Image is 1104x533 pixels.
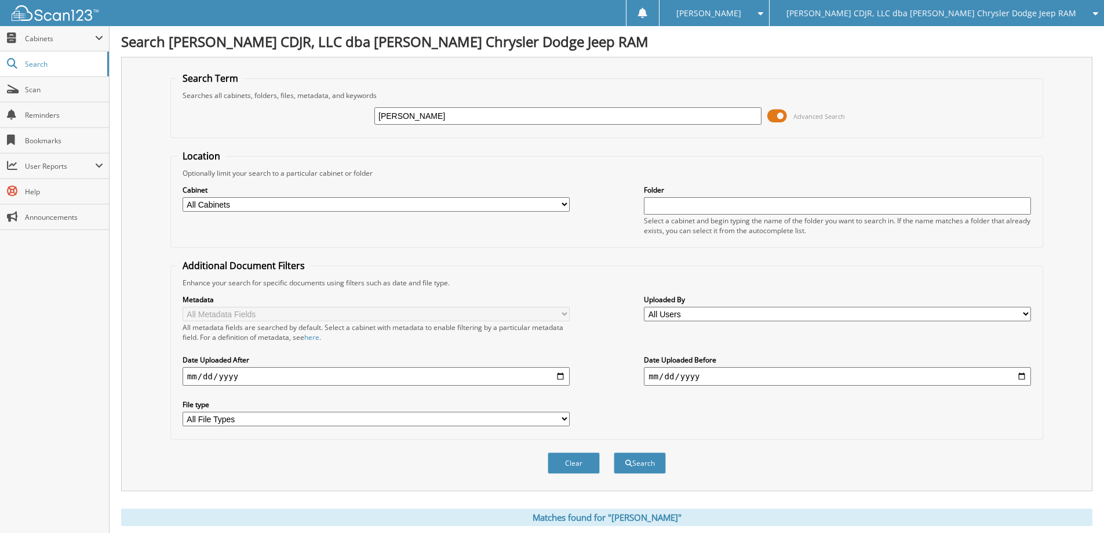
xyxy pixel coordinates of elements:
[177,90,1037,100] div: Searches all cabinets, folders, files, metadata, and keywords
[25,85,103,95] span: Scan
[25,59,101,69] span: Search
[177,168,1037,178] div: Optionally limit your search to a particular cabinet or folder
[183,295,570,304] label: Metadata
[177,150,226,162] legend: Location
[121,509,1092,526] div: Matches found for "[PERSON_NAME]"
[25,187,103,197] span: Help
[121,32,1092,51] h1: Search [PERSON_NAME] CDJR, LLC dba [PERSON_NAME] Chrysler Dodge Jeep RAM
[676,10,741,17] span: [PERSON_NAME]
[25,34,95,43] span: Cabinets
[25,161,95,171] span: User Reports
[644,367,1031,386] input: end
[183,185,570,195] label: Cabinet
[25,110,103,120] span: Reminders
[644,216,1031,235] div: Select a cabinet and begin typing the name of the folder you want to search in. If the name match...
[793,112,845,121] span: Advanced Search
[25,136,103,146] span: Bookmarks
[183,355,570,365] label: Date Uploaded After
[786,10,1076,17] span: [PERSON_NAME] CDJR, LLC dba [PERSON_NAME] Chrysler Dodge Jeep RAM
[644,355,1031,365] label: Date Uploaded Before
[25,212,103,222] span: Announcements
[183,400,570,409] label: File type
[177,72,244,85] legend: Search Term
[644,295,1031,304] label: Uploaded By
[304,332,319,342] a: here
[12,5,99,21] img: scan123-logo-white.svg
[548,452,600,474] button: Clear
[183,367,570,386] input: start
[183,322,570,342] div: All metadata fields are searched by default. Select a cabinet with metadata to enable filtering b...
[644,185,1031,195] label: Folder
[177,278,1037,288] div: Enhance your search for specific documents using filters such as date and file type.
[614,452,666,474] button: Search
[177,259,311,272] legend: Additional Document Filters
